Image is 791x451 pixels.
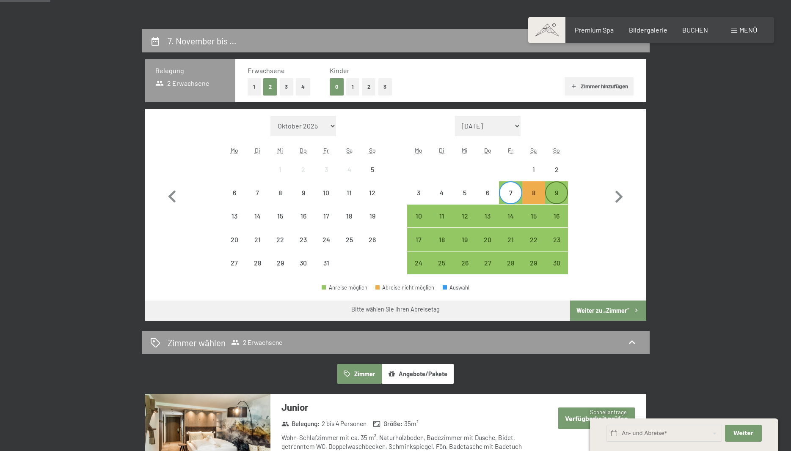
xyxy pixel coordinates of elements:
button: Nächster Monat [606,116,631,275]
span: Bildergalerie [629,26,667,34]
div: Sat Oct 18 2025 [338,205,361,227]
div: Fri Nov 07 2025 [499,181,522,204]
button: 3 [280,78,294,96]
div: Wed Oct 22 2025 [269,228,292,251]
div: Abreise möglich [430,251,453,274]
a: BUCHEN [682,26,708,34]
div: 4 [339,166,360,187]
div: Wed Nov 05 2025 [453,181,476,204]
abbr: Sonntag [553,147,560,154]
strong: Belegung : [281,419,320,428]
div: Abreise möglich [476,251,499,274]
div: Abreise möglich [545,228,568,251]
abbr: Montag [231,147,238,154]
div: 1 [270,166,291,187]
div: Sat Nov 08 2025 [522,181,545,204]
div: Abreise möglich [453,251,476,274]
div: Abreise möglich [522,251,545,274]
div: Abreise möglich [453,205,476,227]
div: Thu Oct 02 2025 [292,158,315,181]
div: Sat Nov 22 2025 [522,228,545,251]
button: Weiter zu „Zimmer“ [570,301,646,321]
div: Tue Oct 14 2025 [246,205,269,227]
abbr: Freitag [323,147,329,154]
div: Abreise nicht möglich [223,205,246,227]
div: Mon Nov 17 2025 [407,228,430,251]
div: Fri Oct 24 2025 [315,228,338,251]
div: Wed Oct 08 2025 [269,181,292,204]
div: Abreise möglich [545,205,568,227]
div: 17 [408,236,429,257]
div: 9 [546,189,567,210]
div: 25 [431,260,452,281]
div: Abreise nicht möglich [361,228,383,251]
div: 19 [454,236,475,257]
div: Abreise nicht möglich [269,158,292,181]
div: Sat Oct 04 2025 [338,158,361,181]
div: Wed Oct 01 2025 [269,158,292,181]
div: Abreise nicht möglich [246,251,269,274]
div: Tue Nov 18 2025 [430,228,453,251]
div: Abreise nicht möglich [269,181,292,204]
button: 3 [378,78,392,96]
div: Tue Oct 28 2025 [246,251,269,274]
div: Abreise nicht möglich, da die Mindestaufenthaltsdauer nicht erfüllt wird [522,181,545,204]
div: 2 [546,166,567,187]
div: Sun Oct 05 2025 [361,158,383,181]
div: Abreise nicht möglich [223,251,246,274]
div: Wed Oct 29 2025 [269,251,292,274]
div: 24 [316,236,337,257]
div: Sat Nov 29 2025 [522,251,545,274]
div: Abreise nicht möglich [269,228,292,251]
div: 11 [431,213,452,234]
span: 2 Erwachsene [231,338,282,347]
div: Abreise nicht möglich [522,158,545,181]
div: Sun Nov 30 2025 [545,251,568,274]
div: 14 [500,213,521,234]
div: Abreise möglich [476,228,499,251]
div: 21 [247,236,268,257]
div: Abreise nicht möglich [315,251,338,274]
abbr: Donnerstag [484,147,491,154]
h3: Junior [281,401,533,414]
div: 6 [477,189,498,210]
abbr: Dienstag [439,147,444,154]
div: 17 [316,213,337,234]
div: Fri Nov 21 2025 [499,228,522,251]
div: 30 [293,260,314,281]
div: Abreise nicht möglich [292,205,315,227]
div: Abreise nicht möglich [292,181,315,204]
div: 26 [454,260,475,281]
div: Sat Nov 01 2025 [522,158,545,181]
div: 10 [316,189,337,210]
abbr: Sonntag [369,147,376,154]
div: 5 [454,189,475,210]
div: Fri Oct 17 2025 [315,205,338,227]
div: Abreise möglich [407,228,430,251]
div: Sun Nov 23 2025 [545,228,568,251]
h2: 7. November bis … [168,36,237,46]
div: 24 [408,260,429,281]
button: 2 [263,78,277,96]
div: 3 [316,166,337,187]
div: 12 [454,213,475,234]
div: 22 [523,236,544,257]
button: Zimmer hinzufügen [565,77,634,96]
div: Abreise nicht möglich [338,158,361,181]
div: Abreise nicht möglich [315,205,338,227]
div: Thu Oct 23 2025 [292,228,315,251]
div: Tue Oct 07 2025 [246,181,269,204]
div: Auswahl [443,285,470,290]
div: 30 [546,260,567,281]
div: Wed Nov 19 2025 [453,228,476,251]
div: Sun Oct 26 2025 [361,228,383,251]
div: Abreise nicht möglich [315,228,338,251]
div: Fri Nov 28 2025 [499,251,522,274]
div: Abreise nicht möglich [361,205,383,227]
span: Schnellanfrage [590,409,627,415]
div: 27 [224,260,245,281]
div: Abreise nicht möglich [315,158,338,181]
button: 0 [330,78,344,96]
div: Mon Nov 10 2025 [407,205,430,227]
div: 13 [224,213,245,234]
